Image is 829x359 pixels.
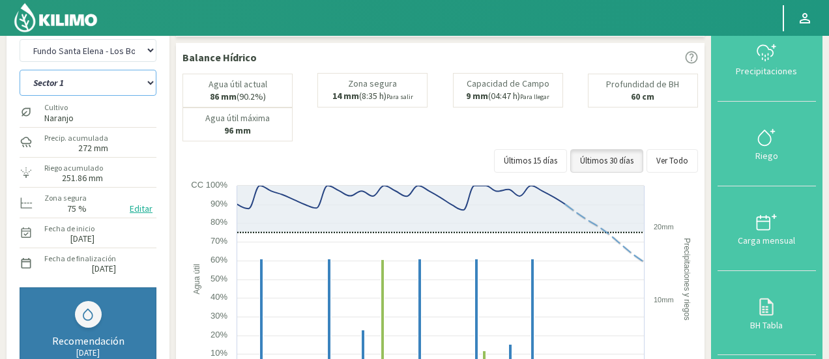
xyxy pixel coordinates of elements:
text: 80% [211,217,227,227]
text: Precipitaciones y riegos [682,238,691,321]
button: Últimos 15 días [494,149,567,173]
text: 70% [211,236,227,246]
div: Precipitaciones [721,66,812,76]
label: Riego acumulado [44,162,103,174]
label: Naranjo [44,114,74,122]
div: BH Tabla [721,321,812,330]
label: 272 mm [78,144,108,152]
b: 60 cm [631,91,654,102]
label: [DATE] [92,265,116,273]
text: 50% [211,274,227,283]
label: 75 % [67,205,87,213]
button: Carga mensual [718,186,816,271]
button: Últimos 30 días [570,149,643,173]
text: 10% [211,348,227,358]
label: Zona segura [44,192,87,204]
small: Para llegar [520,93,549,101]
button: Editar [126,201,156,216]
b: 86 mm [210,91,237,102]
b: 14 mm [332,90,359,102]
button: Ver Todo [647,149,698,173]
text: 30% [211,311,227,321]
img: Kilimo [13,2,98,33]
p: Capacidad de Campo [467,79,549,89]
div: Carga mensual [721,236,812,245]
button: Precipitaciones [718,17,816,102]
button: Riego [718,102,816,186]
text: 10mm [654,296,674,304]
p: Zona segura [348,79,397,89]
div: Recomendación [33,334,143,347]
div: [DATE] [33,347,143,358]
p: (04:47 h) [466,91,549,102]
label: Cultivo [44,102,74,113]
label: [DATE] [70,235,95,243]
text: 90% [211,199,227,208]
div: Riego [721,151,812,160]
label: Precip. acumulada [44,132,108,144]
p: Profundidad de BH [606,79,679,89]
text: Agua útil [192,264,201,294]
text: 20mm [654,223,674,231]
label: 251.86 mm [62,174,103,182]
p: Agua útil actual [209,79,267,89]
label: Fecha de finalización [44,253,116,265]
b: 9 mm [466,90,488,102]
text: CC 100% [191,180,227,190]
button: BH Tabla [718,271,816,356]
small: Para salir [386,93,413,101]
p: (90.2%) [210,92,266,102]
p: Agua útil máxima [205,113,270,123]
label: Fecha de inicio [44,223,95,235]
text: 60% [211,255,227,265]
text: 40% [211,292,227,302]
p: (8:35 h) [332,91,413,102]
b: 96 mm [224,124,251,136]
p: Balance Hídrico [182,50,257,65]
text: 20% [211,330,227,339]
